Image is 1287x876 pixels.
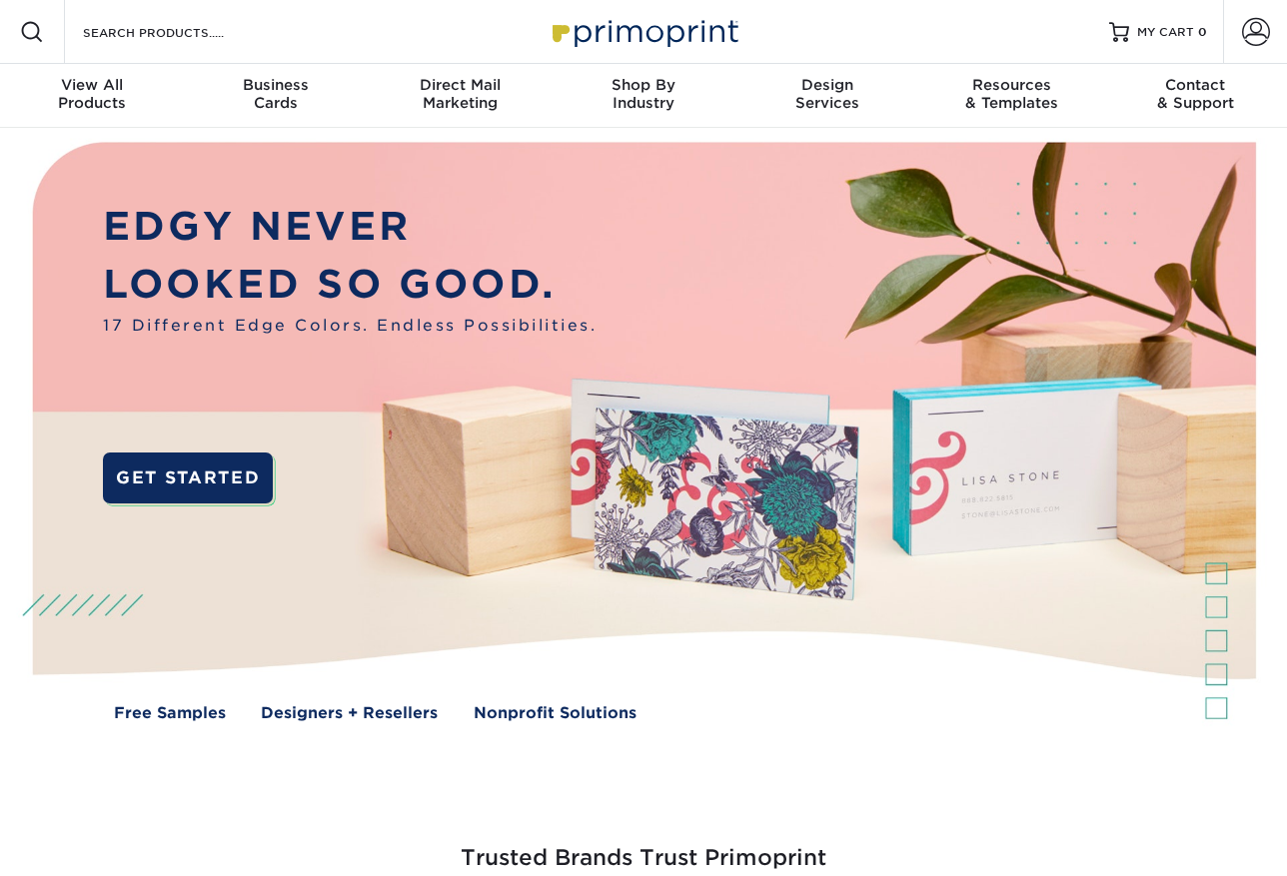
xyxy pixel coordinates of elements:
a: GET STARTED [103,452,273,503]
a: DesignServices [735,64,919,128]
div: Cards [184,76,368,112]
span: MY CART [1137,24,1194,41]
span: Shop By [552,76,735,94]
div: Marketing [368,76,552,112]
p: EDGY NEVER [103,198,597,256]
p: LOOKED SO GOOD. [103,256,597,314]
img: Primoprint [544,10,743,53]
a: Shop ByIndustry [552,64,735,128]
a: Resources& Templates [919,64,1103,128]
a: Nonprofit Solutions [474,701,637,724]
span: Business [184,76,368,94]
a: BusinessCards [184,64,368,128]
div: & Templates [919,76,1103,112]
a: Direct MailMarketing [368,64,552,128]
a: Contact& Support [1103,64,1287,128]
a: Free Samples [114,701,226,724]
span: Direct Mail [368,76,552,94]
input: SEARCH PRODUCTS..... [81,20,276,44]
div: Services [735,76,919,112]
span: Resources [919,76,1103,94]
span: Design [735,76,919,94]
a: Designers + Resellers [261,701,438,724]
span: Contact [1103,76,1287,94]
div: Industry [552,76,735,112]
div: & Support [1103,76,1287,112]
span: 0 [1198,25,1207,39]
span: 17 Different Edge Colors. Endless Possibilities. [103,314,597,337]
